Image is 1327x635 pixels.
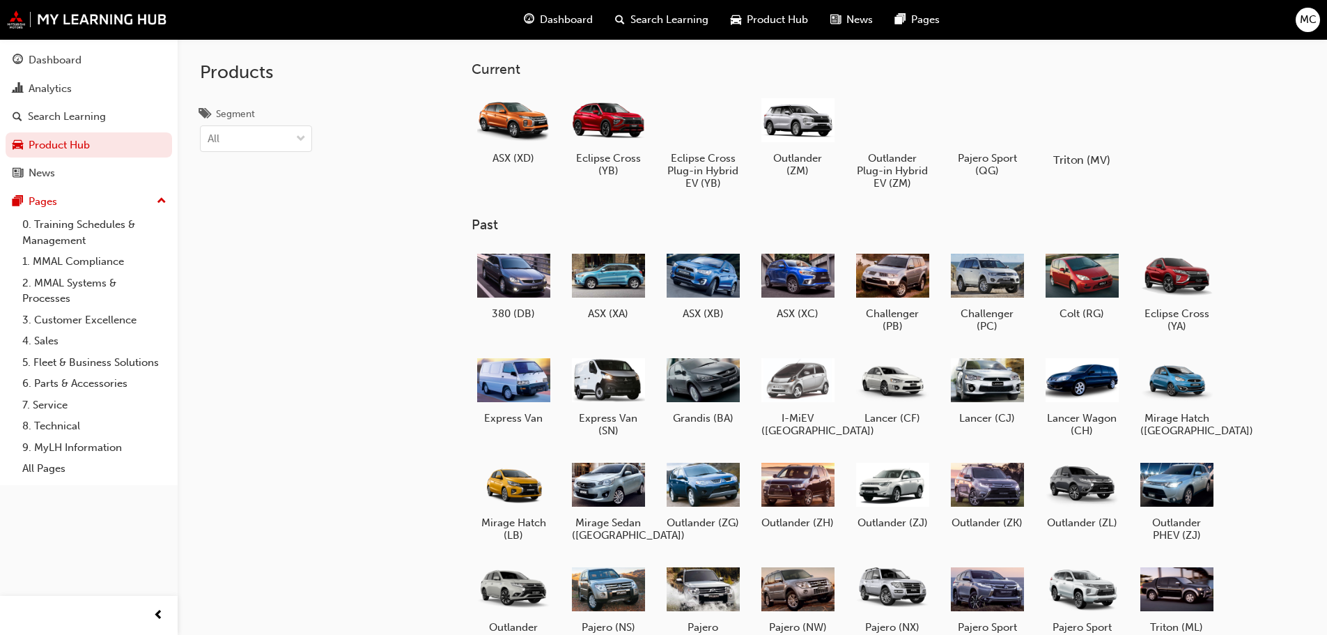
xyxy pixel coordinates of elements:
a: Outlander (ZG) [661,454,745,535]
a: ASX (XA) [566,245,650,326]
a: 3. Customer Excellence [17,309,172,331]
a: 1. MMAL Compliance [17,251,172,273]
a: Mirage Hatch ([GEOGRAPHIC_DATA]) [1135,349,1218,443]
span: pages-icon [895,11,906,29]
a: Mirage Sedan ([GEOGRAPHIC_DATA]) [566,454,650,547]
a: ASX (XC) [756,245,839,326]
span: Product Hub [747,12,808,28]
span: guage-icon [13,54,23,67]
span: car-icon [13,139,23,152]
span: down-icon [296,130,306,148]
a: news-iconNews [819,6,884,34]
h5: ASX (XA) [572,307,645,320]
a: 6. Parts & Accessories [17,373,172,395]
h5: Triton (MV) [1043,153,1120,167]
span: search-icon [615,11,625,29]
div: Dashboard [29,52,82,68]
div: Search Learning [28,109,106,125]
h5: Grandis (BA) [667,412,740,424]
a: Lancer Wagon (CH) [1040,349,1124,443]
span: news-icon [13,167,23,180]
h5: Outlander (ZG) [667,517,740,529]
div: Analytics [29,81,72,97]
span: search-icon [13,111,22,123]
h5: Outlander (ZH) [761,517,835,529]
a: Express Van (SN) [566,349,650,443]
a: 8. Technical [17,415,172,437]
button: Pages [6,189,172,215]
button: MC [1296,8,1320,32]
a: Product Hub [6,132,172,158]
a: 0. Training Schedules & Management [17,214,172,251]
h5: Lancer (CJ) [951,412,1024,424]
h5: Outlander (ZJ) [856,517,929,529]
span: Pages [911,12,940,28]
h5: ASX (XC) [761,307,835,320]
a: News [6,160,172,186]
h3: Current [472,61,1263,77]
a: car-iconProduct Hub [720,6,819,34]
a: Outlander (ZK) [945,454,1029,535]
a: Eclipse Cross Plug-in Hybrid EV (YB) [661,89,745,194]
h5: Mirage Sedan ([GEOGRAPHIC_DATA]) [572,517,645,542]
h5: Pajero (NX) [856,621,929,634]
h5: Pajero (NW) [761,621,835,634]
img: mmal [7,10,167,29]
a: Challenger (PC) [945,245,1029,338]
h5: Outlander (ZM) [761,152,835,177]
a: ASX (XD) [472,89,555,169]
h5: Pajero (NS) [572,621,645,634]
a: Challenger (PB) [851,245,934,338]
span: prev-icon [153,607,164,625]
span: up-icon [157,192,166,211]
a: Outlander (ZM) [756,89,839,182]
h5: Challenger (PC) [951,307,1024,332]
a: 7. Service [17,395,172,416]
a: Dashboard [6,47,172,73]
div: News [29,165,55,181]
a: Mirage Hatch (LB) [472,454,555,547]
span: Search Learning [630,12,708,28]
a: Lancer (CF) [851,349,934,430]
h3: Past [472,217,1263,233]
h5: 380 (DB) [477,307,550,320]
a: 4. Sales [17,330,172,352]
div: All [208,131,219,147]
a: I-MiEV ([GEOGRAPHIC_DATA]) [756,349,839,443]
a: pages-iconPages [884,6,951,34]
a: Lancer (CJ) [945,349,1029,430]
a: 380 (DB) [472,245,555,326]
a: 9. MyLH Information [17,437,172,459]
h5: Pajero Sport (QG) [951,152,1024,177]
span: chart-icon [13,83,23,95]
h5: Express Van (SN) [572,412,645,437]
h5: Outlander (ZK) [951,517,1024,529]
a: search-iconSearch Learning [604,6,720,34]
a: Pajero Sport (QG) [945,89,1029,182]
a: Eclipse Cross (YA) [1135,245,1218,338]
a: Analytics [6,76,172,102]
span: MC [1300,12,1317,28]
h5: I-MiEV ([GEOGRAPHIC_DATA]) [761,412,835,437]
button: DashboardAnalyticsSearch LearningProduct HubNews [6,45,172,189]
span: News [846,12,873,28]
h5: Express Van [477,412,550,424]
h5: Outlander Plug-in Hybrid EV (ZM) [856,152,929,190]
h5: ASX (XD) [477,152,550,165]
span: news-icon [830,11,841,29]
h5: Colt (RG) [1046,307,1119,320]
a: ASX (XB) [661,245,745,326]
a: 5. Fleet & Business Solutions [17,352,172,374]
h2: Products [200,61,312,84]
a: Eclipse Cross (YB) [566,89,650,182]
div: Segment [216,107,255,121]
a: Outlander (ZH) [756,454,839,535]
a: Triton (MV) [1040,89,1124,169]
span: car-icon [731,11,741,29]
h5: Lancer (CF) [856,412,929,424]
a: 2. MMAL Systems & Processes [17,273,172,309]
a: guage-iconDashboard [513,6,604,34]
h5: Lancer Wagon (CH) [1046,412,1119,437]
a: Colt (RG) [1040,245,1124,326]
